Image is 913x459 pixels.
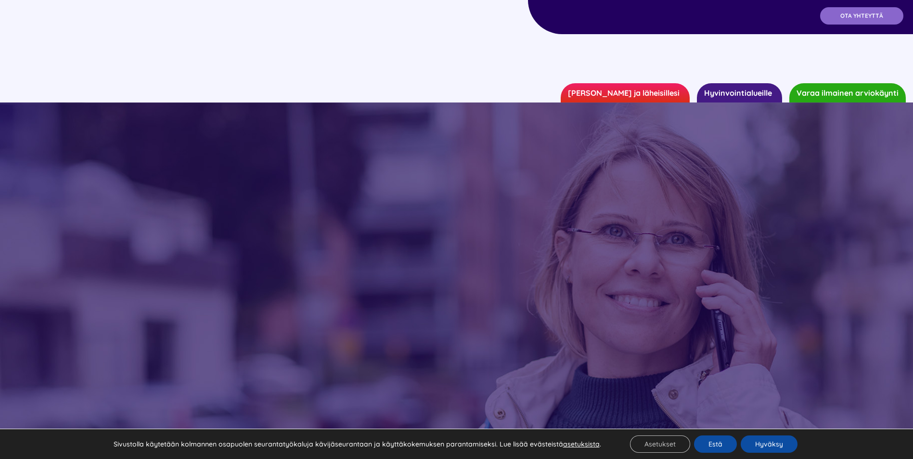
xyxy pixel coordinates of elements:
p: Sivustolla käytetään kolmannen osapuolen seurantatyökaluja kävijäseurantaan ja käyttäkokemuksen p... [114,440,601,448]
button: Hyväksy [741,435,797,453]
span: OTA YHTEYTTÄ [840,13,883,19]
button: Estä [694,435,737,453]
a: Varaa ilmainen arviokäynti [789,83,906,102]
button: asetuksista [563,440,600,448]
button: Asetukset [630,435,690,453]
a: OTA YHTEYTTÄ [820,7,903,25]
a: [PERSON_NAME] ja läheisillesi [561,83,690,102]
a: Hyvinvointialueille [697,83,782,102]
